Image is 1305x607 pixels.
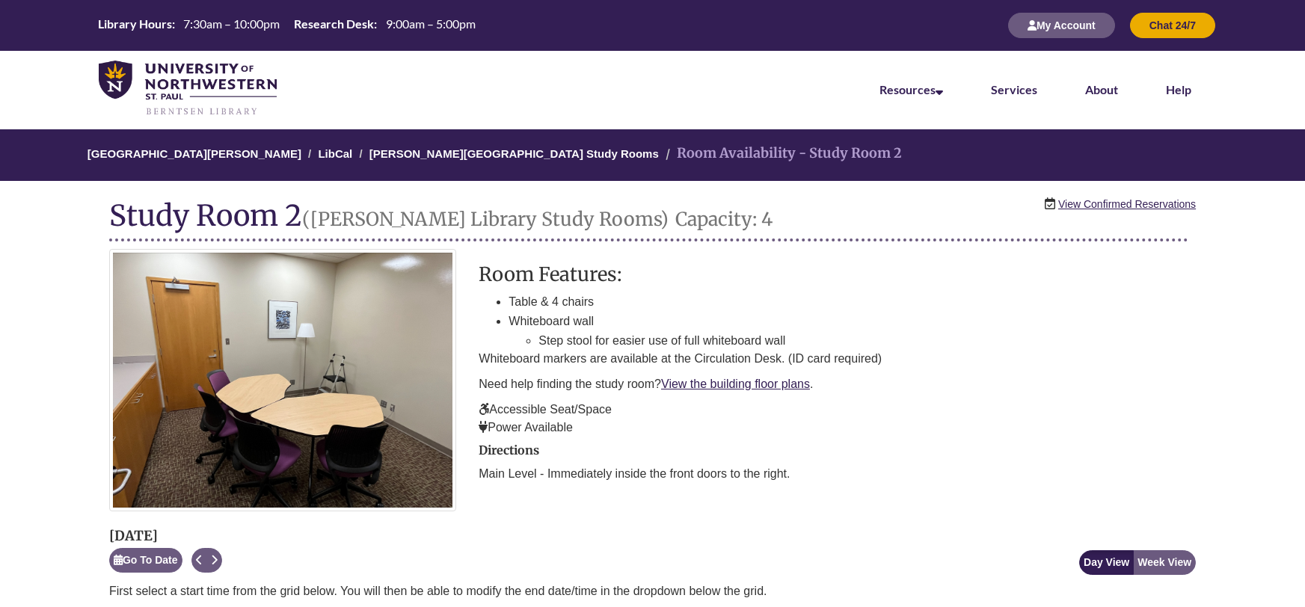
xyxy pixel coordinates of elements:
p: Need help finding the study room? . [479,375,1196,393]
th: Library Hours: [92,16,177,32]
div: description [479,264,1196,437]
a: About [1085,82,1118,96]
span: 9:00am – 5:00pm [386,16,476,31]
li: Step stool for easier use of full whiteboard wall [538,331,1196,351]
a: My Account [1008,19,1115,31]
li: Table & 4 chairs [509,292,1196,312]
small: ([PERSON_NAME] Library Study Rooms) [302,207,669,231]
th: Research Desk: [288,16,379,32]
a: [GEOGRAPHIC_DATA][PERSON_NAME] [87,147,301,160]
small: Capacity: 4 [675,207,773,231]
h1: Study Room 2 [109,200,1188,241]
button: Week View [1133,550,1196,575]
button: Previous [191,548,207,573]
button: Chat 24/7 [1130,13,1215,38]
h2: [DATE] [109,529,222,543]
li: Room Availability - Study Room 2 [662,143,902,164]
p: First select a start time from the grid below. You will then be able to modify the end date/time ... [109,582,1196,600]
img: UNWSP Library Logo [99,61,277,117]
h2: Directions [479,444,1196,457]
p: Accessible Seat/Space Power Available [479,401,1196,437]
a: View the building floor plans [661,378,810,390]
a: [PERSON_NAME][GEOGRAPHIC_DATA] Study Rooms [369,147,659,160]
li: Whiteboard wall [509,312,1196,350]
a: Help [1166,82,1191,96]
img: Study Room 2 [109,249,456,511]
button: My Account [1008,13,1115,38]
a: Hours Today [92,16,481,35]
table: Hours Today [92,16,481,34]
nav: Breadcrumb [109,129,1196,181]
span: 7:30am – 10:00pm [183,16,280,31]
p: Main Level - Immediately inside the front doors to the right. [479,465,1196,483]
a: Resources [879,82,943,96]
a: LibCal [318,147,352,160]
button: Next [206,548,222,573]
p: Whiteboard markers are available at the Circulation Desk. (ID card required) [479,350,1196,368]
button: Go To Date [109,548,182,573]
a: View Confirmed Reservations [1058,196,1196,212]
button: Day View [1079,550,1134,575]
a: Services [991,82,1037,96]
div: directions [479,444,1196,483]
h3: Room Features: [479,264,1196,285]
a: Chat 24/7 [1130,19,1215,31]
